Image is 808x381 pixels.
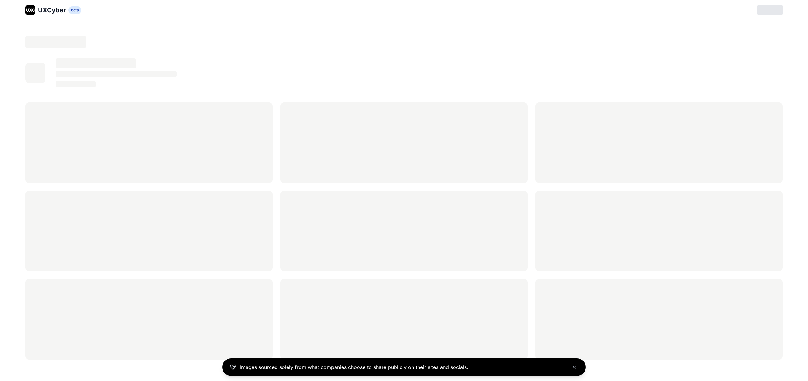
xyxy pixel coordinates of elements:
[26,7,35,13] span: UXC
[571,363,578,371] button: Close banner
[25,5,81,15] a: UXCUXCyberbeta
[68,6,81,14] span: beta
[38,6,66,14] span: UXCyber
[240,363,468,371] p: Images sourced solely from what companies choose to share publicly on their sites and socials.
